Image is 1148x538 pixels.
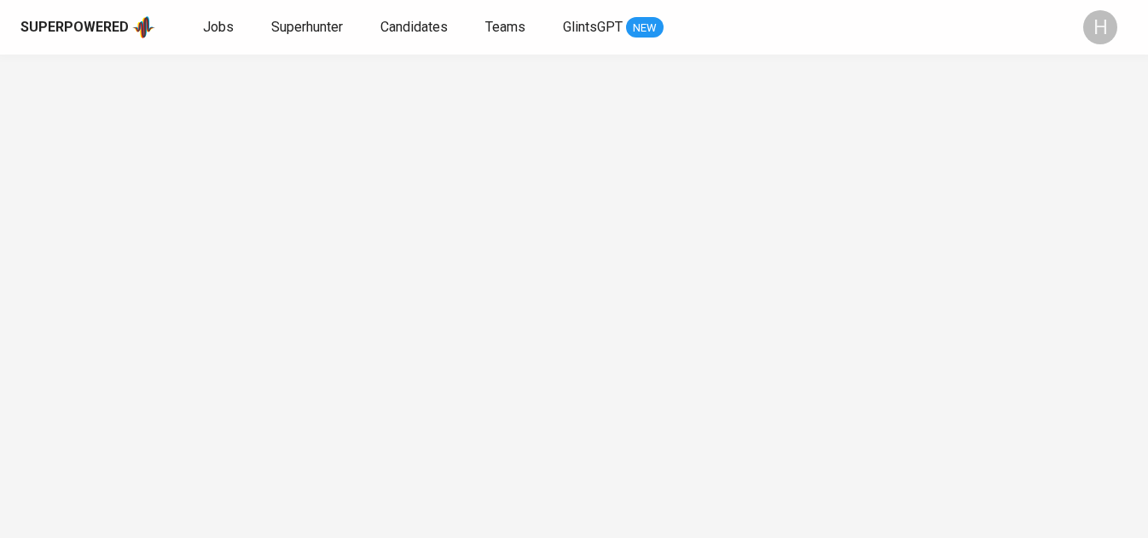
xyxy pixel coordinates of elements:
a: Jobs [203,17,237,38]
span: Jobs [203,19,234,35]
a: Teams [485,17,529,38]
span: Candidates [380,19,448,35]
span: GlintsGPT [563,19,623,35]
img: app logo [132,14,155,40]
a: Candidates [380,17,451,38]
a: Superhunter [271,17,346,38]
span: Teams [485,19,525,35]
span: Superhunter [271,19,343,35]
div: H [1083,10,1117,44]
div: Superpowered [20,18,129,38]
span: NEW [626,20,664,37]
a: Superpoweredapp logo [20,14,155,40]
a: GlintsGPT NEW [563,17,664,38]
